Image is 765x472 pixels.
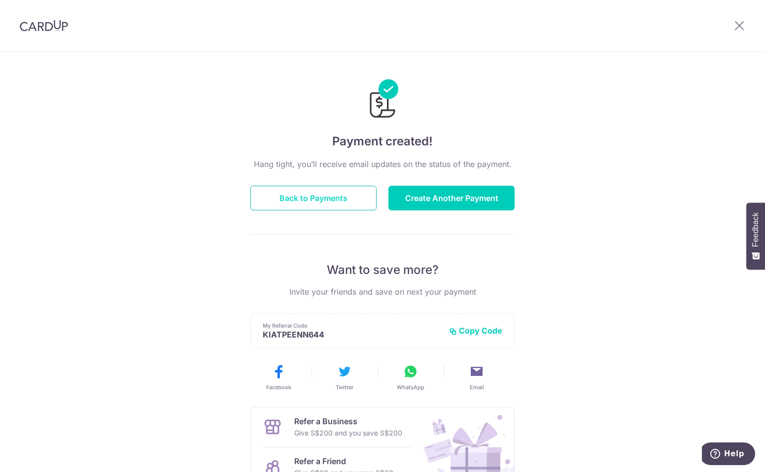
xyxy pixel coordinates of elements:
[20,20,68,32] img: CardUp
[249,364,308,391] button: Facebook
[263,322,441,330] p: My Referral Code
[294,415,402,427] p: Refer a Business
[470,383,484,391] span: Email
[263,330,441,339] p: KIATPEENN644
[250,186,377,210] button: Back to Payments
[449,326,502,336] button: Copy Code
[367,79,398,121] img: Payments
[382,364,440,391] button: WhatsApp
[250,133,515,150] h4: Payment created!
[250,286,515,298] p: Invite your friends and save on next your payment
[388,186,515,210] button: Create Another Payment
[448,364,506,391] button: Email
[250,262,515,278] p: Want to save more?
[397,383,424,391] span: WhatsApp
[250,158,515,170] p: Hang tight, you’ll receive email updates on the status of the payment.
[294,427,402,439] p: Give S$200 and you save S$200
[294,455,393,467] p: Refer a Friend
[702,442,755,467] iframe: Opens a widget where you can find more information
[336,383,353,391] span: Twitter
[315,364,374,391] button: Twitter
[266,383,291,391] span: Facebook
[746,202,765,270] button: Feedback - Show survey
[751,212,760,247] span: Feedback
